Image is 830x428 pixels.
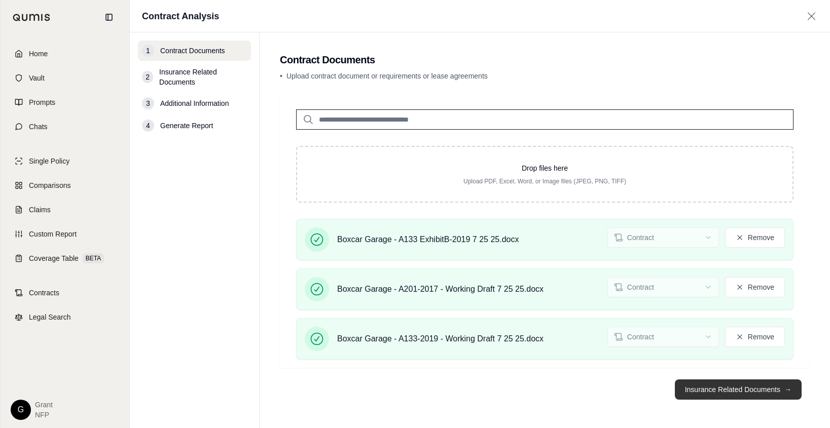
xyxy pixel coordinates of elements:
[83,253,104,263] span: BETA
[7,247,123,269] a: Coverage TableBETA
[29,156,69,166] span: Single Policy
[286,72,488,80] span: Upload contract document or requirements or lease agreements
[725,227,785,248] button: Remove
[142,45,154,57] div: 1
[29,288,59,298] span: Contracts
[159,67,247,87] span: Insurance Related Documents
[313,177,776,185] p: Upload PDF, Excel, Word, or Image files (JPEG, PNG, TIFF)
[7,223,123,245] a: Custom Report
[101,9,117,25] button: Collapse sidebar
[29,73,45,83] span: Vault
[725,327,785,347] button: Remove
[313,163,776,173] p: Drop files here
[7,150,123,172] a: Single Policy
[280,72,282,80] span: •
[675,379,802,400] button: Insurance Related Documents→
[7,306,123,328] a: Legal Search
[13,14,51,21] img: Qumis Logo
[29,253,79,263] span: Coverage Table
[725,277,785,297] button: Remove
[7,174,123,197] a: Comparisons
[7,67,123,89] a: Vault
[29,122,48,132] span: Chats
[160,121,213,131] span: Generate Report
[29,229,77,239] span: Custom Report
[7,199,123,221] a: Claims
[7,43,123,65] a: Home
[29,205,51,215] span: Claims
[784,384,791,395] span: →
[280,53,810,67] h2: Contract Documents
[337,283,544,295] span: Boxcar Garage - A201-2017 - Working Draft 7 25 25.docx
[142,97,154,109] div: 3
[142,120,154,132] div: 4
[337,333,544,345] span: Boxcar Garage - A133-2019 - Working Draft 7 25 25.docx
[29,49,48,59] span: Home
[29,312,71,322] span: Legal Search
[29,180,70,190] span: Comparisons
[337,234,519,246] span: Boxcar Garage - A133 ExhibitB-2019 7 25 25.docx
[142,9,219,23] h1: Contract Analysis
[160,46,225,56] span: Contract Documents
[7,282,123,304] a: Contracts
[35,400,53,410] span: Grant
[29,97,55,107] span: Prompts
[7,91,123,113] a: Prompts
[11,400,31,420] div: G
[142,71,153,83] div: 2
[160,98,229,108] span: Additional Information
[35,410,53,420] span: NFP
[7,115,123,138] a: Chats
